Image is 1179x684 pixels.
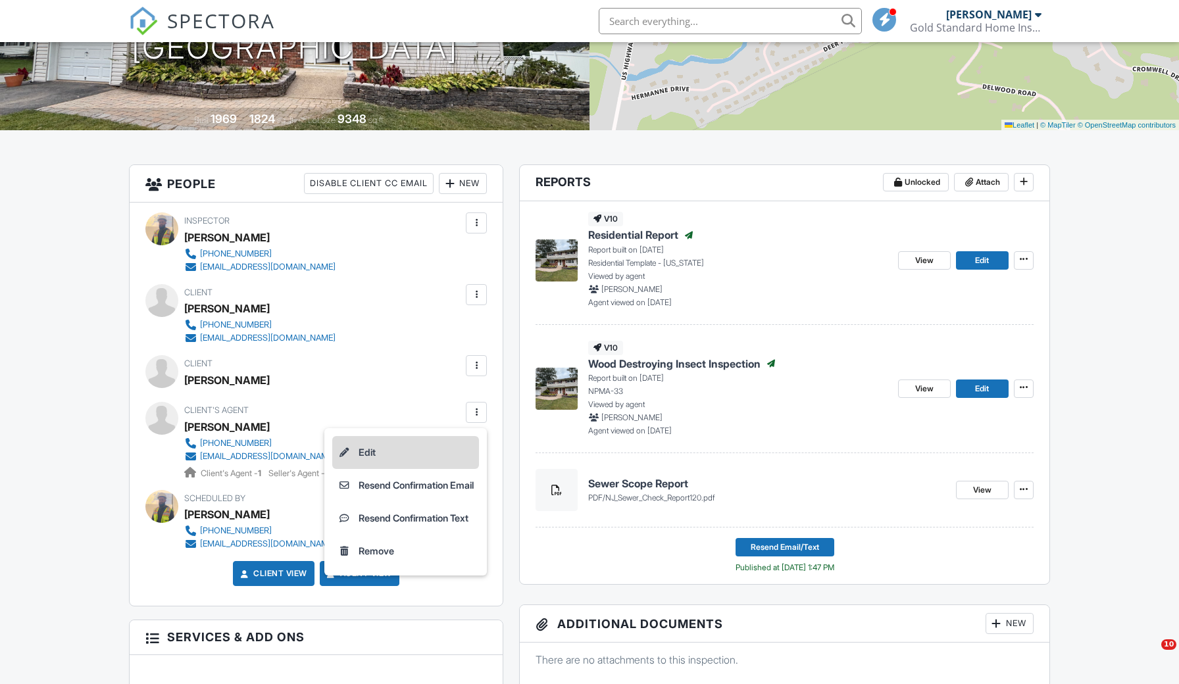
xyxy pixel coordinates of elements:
[184,358,213,368] span: Client
[184,216,230,226] span: Inspector
[200,525,272,536] div: [PHONE_NUMBER]
[201,468,263,478] span: Client's Agent -
[332,469,479,502] a: Resend Confirmation Email
[338,112,366,126] div: 9348
[910,21,1041,34] div: Gold Standard Home Inspection
[184,450,336,463] a: [EMAIL_ADDRESS][DOMAIN_NAME]
[1040,121,1076,129] a: © MapTiler
[946,8,1032,21] div: [PERSON_NAME]
[1161,639,1176,650] span: 10
[184,370,270,390] div: [PERSON_NAME]
[184,504,270,524] div: [PERSON_NAME]
[184,318,336,331] a: [PHONE_NUMBER]
[200,320,272,330] div: [PHONE_NUMBER]
[184,287,213,297] span: Client
[200,262,336,272] div: [EMAIL_ADDRESS][DOMAIN_NAME]
[249,112,275,126] div: 1824
[184,524,336,537] a: [PHONE_NUMBER]
[184,417,270,437] a: [PERSON_NAME]
[184,331,336,345] a: [EMAIL_ADDRESS][DOMAIN_NAME]
[200,451,336,462] div: [EMAIL_ADDRESS][DOMAIN_NAME]
[184,493,245,503] span: Scheduled By
[1036,121,1038,129] span: |
[1134,639,1166,671] iframe: Intercom live chat
[268,468,330,478] span: Seller's Agent -
[184,537,336,550] a: [EMAIL_ADDRESS][DOMAIN_NAME]
[599,8,862,34] input: Search everything...
[258,468,261,478] strong: 1
[184,299,270,318] div: [PERSON_NAME]
[368,115,385,125] span: sq.ft.
[332,535,479,568] a: Remove
[332,502,479,535] a: Resend Confirmation Text
[167,7,275,34] span: SPECTORA
[439,173,487,194] div: New
[324,567,392,580] a: Agent View
[184,228,270,247] div: [PERSON_NAME]
[200,249,272,259] div: [PHONE_NUMBER]
[238,567,307,580] a: Client View
[130,620,503,654] h3: Services & Add ons
[184,437,336,450] a: [PHONE_NUMBER]
[184,247,336,260] a: [PHONE_NUMBER]
[520,605,1049,643] h3: Additional Documents
[1078,121,1176,129] a: © OpenStreetMap contributors
[184,260,336,274] a: [EMAIL_ADDRESS][DOMAIN_NAME]
[308,115,336,125] span: Lot Size
[130,165,503,203] h3: People
[1005,121,1034,129] a: Leaflet
[200,333,336,343] div: [EMAIL_ADDRESS][DOMAIN_NAME]
[536,652,1034,667] p: There are no attachments to this inspection.
[304,173,434,194] div: Disable Client CC Email
[184,405,249,415] span: Client's Agent
[200,539,336,549] div: [EMAIL_ADDRESS][DOMAIN_NAME]
[277,115,295,125] span: sq. ft.
[211,112,237,126] div: 1969
[200,438,272,449] div: [PHONE_NUMBER]
[129,18,275,45] a: SPECTORA
[129,7,158,36] img: The Best Home Inspection Software - Spectora
[332,436,479,469] a: Edit
[986,613,1034,634] div: New
[194,115,209,125] span: Built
